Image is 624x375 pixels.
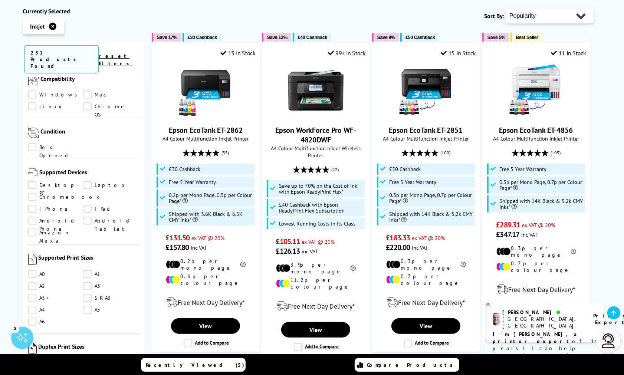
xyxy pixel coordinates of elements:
span: £289.31 [496,220,520,230]
a: A0 [28,270,83,278]
b: I'm [PERSON_NAME], a printer expert [493,331,579,345]
span: 0.3p per Mono Page, 0.7p per Colour Page* [499,179,583,191]
a: Epson WorkForce Pro WF-4820DWF [275,125,357,145]
span: £30 Cashback [188,34,217,40]
div: [GEOGRAPHIC_DATA], [GEOGRAPHIC_DATA] [503,316,584,329]
div: 15 In Stock [441,49,476,57]
span: ex VAT @ 20% [191,234,224,241]
div: modal_delivery [376,292,476,313]
a: View [281,322,350,338]
span: Save 13% [267,34,288,40]
span: inc VAT [412,244,428,251]
span: A4 Colour Multifunction Inkjet Wireless Printer [266,145,366,159]
span: Shipped with 14K Black & 5.2k CMY Inks* [499,198,583,210]
span: £183.33 [386,233,410,243]
span: 251 Products Found [24,45,99,73]
span: £105.11 [276,237,300,246]
span: Duplex Print Sizes [39,343,139,355]
div: 99+ In Stock [328,49,366,57]
a: Epson WorkForce Pro WF-4820DWF [288,112,344,119]
img: Epson EcoTank ET-4856 [508,62,564,118]
a: Chromebook [28,193,99,201]
span: Free 5 Year Warranty [169,179,216,185]
span: inc VAT [302,248,318,255]
button: Save 9% [372,33,399,42]
span: £157.80 [166,243,189,252]
span: Best Seller [516,34,538,40]
button: Save 5% [482,33,509,42]
a: A5 [83,306,139,314]
li: 0.3p per mono page [496,245,576,258]
img: Supported Print Sizes [28,254,37,265]
li: 0.7p per colour page [496,260,576,273]
button: £30 Cashback [183,33,221,42]
span: Save 5% [487,34,505,40]
img: Supported Devices [28,168,37,176]
button: Save 13% [262,33,291,42]
img: user-headset-light.svg [601,333,616,348]
a: SRA3 [83,294,139,302]
span: Free 5 Year Warranty [389,179,436,185]
span: inc VAT [521,231,538,238]
a: Android Tablet [83,217,139,225]
li: 0.6p per colour page [166,273,246,286]
img: Epson WorkForce Pro WF-4820DWF [288,62,344,118]
span: £30 Cashback [169,166,200,172]
span: ex VAT @ 20% [302,238,335,245]
li: 0.2p per mono page [166,258,246,271]
a: Laptop [83,181,139,189]
a: Epson EcoTank ET-2862 [178,112,233,119]
span: £50 Cashback [389,166,421,172]
span: Save 9% [377,34,395,40]
a: A6 [28,318,83,326]
span: £40 Cashback with Epson ReadyPrint Flex Subscription [279,202,363,214]
a: Mac [83,91,139,99]
a: A4 [28,306,83,314]
label: Add to Compare [184,339,229,348]
span: Inkjet [30,23,45,30]
img: Epson EcoTank ET-2851 [398,62,454,118]
span: ex VAT @ 20% [412,234,445,241]
a: A3+ [28,294,83,302]
span: Supported Devices [39,168,139,177]
a: Epson EcoTank ET-4856 [508,112,564,119]
span: Compatibility [40,75,139,87]
a: View [171,318,240,334]
button: £50 Cashback [400,33,439,42]
a: Epson EcoTank ET-4856 [499,125,573,135]
span: (35) [221,146,229,160]
span: ex VAT @ 20% [522,221,555,228]
span: inc VAT [191,244,207,251]
span: Recently Viewed (5) [146,362,244,368]
button: £40 Cashback [293,33,331,42]
a: Desktop PC [28,181,83,189]
li: 11.2p per colour page [276,277,356,290]
a: Amazon Alexa [28,228,83,237]
span: (105) [551,146,561,160]
span: (100) [440,146,450,160]
label: Add to Compare [294,343,339,351]
div: [PERSON_NAME] [503,309,584,316]
a: Android Phone [28,217,83,225]
a: Recently Viewed (5) [141,358,246,372]
a: View [391,318,460,334]
span: Free 5 Year Warranty [499,166,546,172]
label: Add to Compare [404,339,449,348]
span: £126.13 [276,246,300,256]
span: £40 Cashback [298,34,327,40]
a: A2 [28,282,83,290]
li: 0.3p per mono page [386,258,466,271]
div: modal_delivery [266,296,366,316]
span: £131.50 [166,233,190,243]
span: (22) [332,162,339,177]
li: 0.7p per colour page [386,273,466,286]
img: Condition [28,128,39,138]
div: 3 [11,324,19,332]
span: Lowest Running Costs in its Class [279,221,355,227]
a: A1 [83,270,139,278]
div: Currently Selected [23,7,144,15]
span: Compare Products [367,362,457,368]
div: 13 In Stock [220,49,255,57]
a: iPhone [28,205,83,213]
a: Windows [28,91,83,99]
